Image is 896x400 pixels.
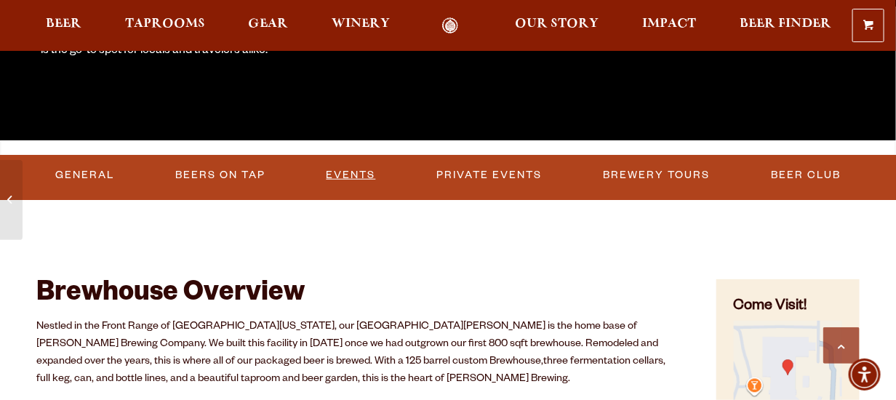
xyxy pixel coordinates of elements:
[36,319,680,388] p: Nestled in the Front Range of [GEOGRAPHIC_DATA][US_STATE], our [GEOGRAPHIC_DATA][PERSON_NAME] is ...
[322,17,399,33] a: Winery
[321,159,382,192] a: Events
[506,17,609,33] a: Our Story
[823,327,860,364] a: Scroll to top
[332,18,390,30] span: Winery
[642,18,696,30] span: Impact
[169,159,271,192] a: Beers on Tap
[116,17,215,33] a: Taprooms
[633,17,705,33] a: Impact
[36,17,91,33] a: Beer
[46,18,81,30] span: Beer
[125,18,205,30] span: Taprooms
[49,159,120,192] a: General
[516,18,599,30] span: Our Story
[36,279,680,311] h2: Brewhouse Overview
[730,17,841,33] a: Beer Finder
[239,17,298,33] a: Gear
[740,18,831,30] span: Beer Finder
[849,359,881,391] div: Accessibility Menu
[249,18,289,30] span: Gear
[597,159,716,192] a: Brewery Tours
[734,297,842,318] h4: Come Visit!
[431,159,548,192] a: Private Events
[423,17,477,33] a: Odell Home
[765,159,847,192] a: Beer Club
